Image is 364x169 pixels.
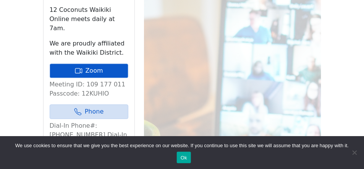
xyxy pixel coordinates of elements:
p: We are proudly affiliated with the Waikiki District. [50,39,128,57]
button: Ok [177,152,191,163]
p: Meeting ID: 109 177 011 Passcode: 12KUHIO [50,80,128,98]
span: No [351,149,358,156]
p: Dial-In Phone#: [PHONE_NUMBER] Dial-In Passcode: 325011 [50,121,128,149]
a: Phone [50,104,128,119]
p: 12 Coconuts Waikiki Online meets daily at 7am. [50,5,128,33]
span: We use cookies to ensure that we give you the best experience on our website. If you continue to ... [15,142,349,149]
a: Zoom [50,63,128,78]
